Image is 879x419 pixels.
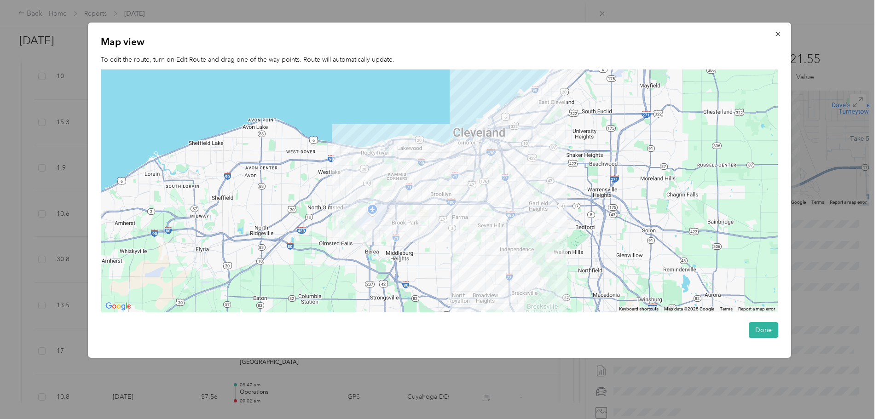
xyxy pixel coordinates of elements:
[827,367,879,419] iframe: Everlance-gr Chat Button Frame
[101,55,778,64] p: To edit the route, turn on Edit Route and drag one of the way points. Route will automatically up...
[664,306,714,311] span: Map data ©2025 Google
[101,35,778,48] p: Map view
[103,300,133,312] img: Google
[619,306,659,312] button: Keyboard shortcuts
[749,322,778,338] button: Done
[103,300,133,312] a: Open this area in Google Maps (opens a new window)
[720,306,733,311] a: Terms (opens in new tab)
[738,306,775,311] a: Report a map error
